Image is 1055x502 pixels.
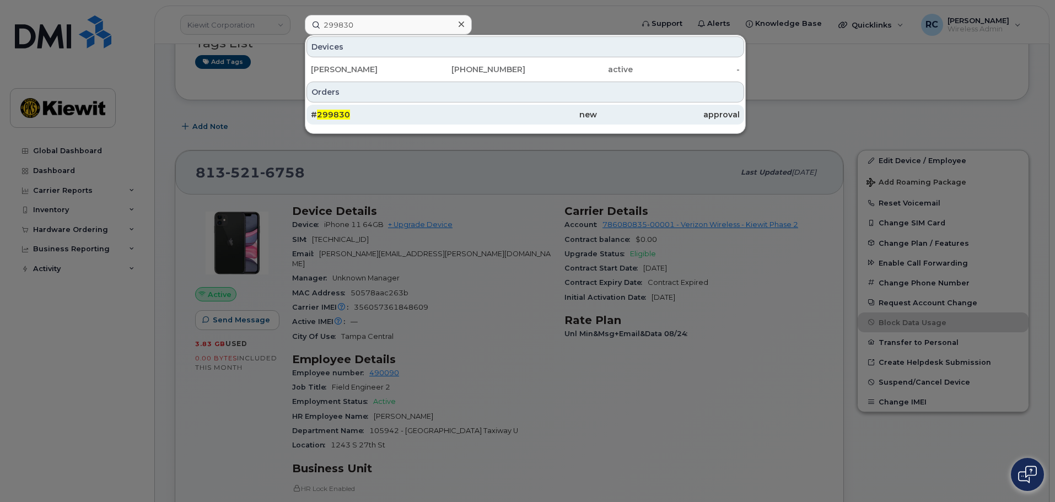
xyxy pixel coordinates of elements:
[306,82,744,102] div: Orders
[311,109,454,120] div: #
[306,105,744,125] a: #299830newapproval
[597,109,740,120] div: approval
[1018,466,1037,483] img: Open chat
[525,64,633,75] div: active
[305,15,472,35] input: Find something...
[317,110,350,120] span: 299830
[306,36,744,57] div: Devices
[454,109,596,120] div: new
[418,64,526,75] div: [PHONE_NUMBER]
[633,64,740,75] div: -
[306,60,744,79] a: [PERSON_NAME][PHONE_NUMBER]active-
[311,64,418,75] div: [PERSON_NAME]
